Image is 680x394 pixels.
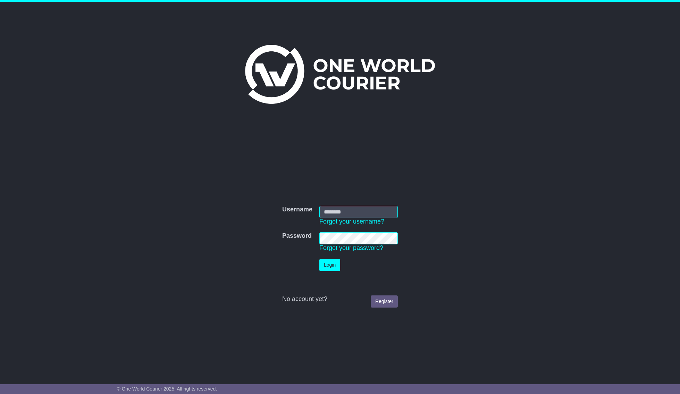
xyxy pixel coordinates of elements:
div: No account yet? [282,295,398,303]
label: Username [282,206,312,213]
span: © One World Courier 2025. All rights reserved. [117,386,217,392]
label: Password [282,232,312,240]
a: Forgot your username? [319,218,384,225]
img: One World [245,45,435,104]
a: Forgot your password? [319,244,383,251]
button: Login [319,259,340,271]
a: Register [371,295,398,308]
